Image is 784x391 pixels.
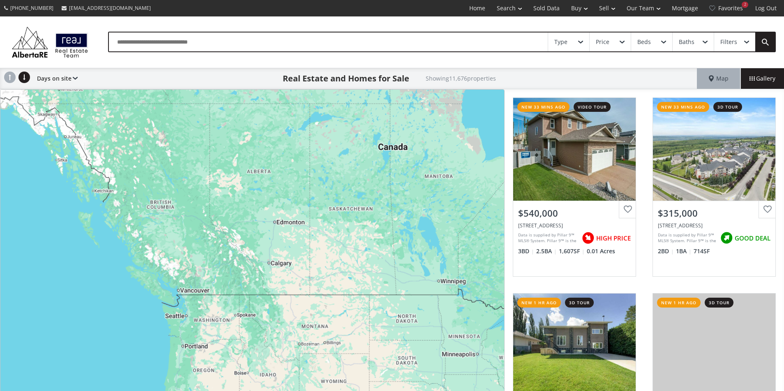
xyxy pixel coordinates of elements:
img: rating icon [718,230,735,246]
span: GOOD DEAL [735,234,770,243]
span: 1,607 SF [559,247,585,255]
a: new 33 mins agovideo tour$540,000[STREET_ADDRESS]Data is supplied by Pillar 9™ MLS® System. Pilla... [505,89,644,285]
div: Filters [720,39,737,45]
div: Beds [637,39,651,45]
span: 1 BA [676,247,692,255]
div: 3307 52nd Street, Camrose, AB T4V 4E2 [518,222,631,229]
h1: Real Estate and Homes for Sale [283,73,409,84]
div: Data is supplied by Pillar 9™ MLS® System. Pillar 9™ is the owner of the copyright in its MLS® Sy... [658,232,716,244]
img: rating icon [580,230,596,246]
div: 26 Val Gardena View SW #524, Calgary, AB T3H 5Z5 [658,222,770,229]
span: 2 BD [658,247,674,255]
div: Type [554,39,567,45]
a: [EMAIL_ADDRESS][DOMAIN_NAME] [58,0,155,16]
div: $315,000 [658,207,770,220]
span: HIGH PRICE [596,234,631,243]
span: Gallery [749,74,775,83]
span: 714 SF [694,247,710,255]
span: Map [709,74,729,83]
div: 2 [742,2,748,8]
span: 2.5 BA [536,247,557,255]
span: [EMAIL_ADDRESS][DOMAIN_NAME] [69,5,151,12]
div: Baths [679,39,694,45]
span: 0.01 Acres [587,247,615,255]
div: Map [697,68,740,89]
h2: Showing 11,676 properties [426,75,496,81]
div: Days on site [33,68,78,89]
div: Gallery [740,68,784,89]
a: new 33 mins ago3d tour$315,000[STREET_ADDRESS]Data is supplied by Pillar 9™ MLS® System. Pillar 9... [644,89,784,285]
div: $540,000 [518,207,631,220]
div: Data is supplied by Pillar 9™ MLS® System. Pillar 9™ is the owner of the copyright in its MLS® Sy... [518,232,578,244]
div: Price [596,39,609,45]
span: [PHONE_NUMBER] [10,5,53,12]
span: 3 BD [518,247,534,255]
img: Logo [8,25,92,60]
